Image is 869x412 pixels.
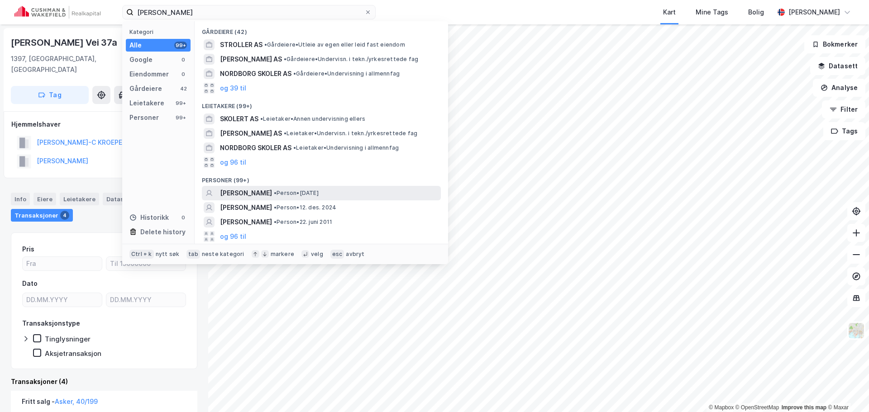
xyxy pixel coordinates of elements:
[330,250,344,259] div: esc
[129,98,164,109] div: Leietakere
[788,7,840,18] div: [PERSON_NAME]
[274,218,332,226] span: Person • 22. juni 2011
[22,244,34,255] div: Pris
[813,79,865,97] button: Analyse
[23,293,102,307] input: DD.MM.YYYY
[696,7,728,18] div: Mine Tags
[220,83,246,94] button: og 39 til
[293,144,399,152] span: Leietaker • Undervisning i allmennfag
[293,70,400,77] span: Gårdeiere • Undervisning i allmennfag
[134,5,364,19] input: Søk på adresse, matrikkel, gårdeiere, leietakere eller personer
[748,7,764,18] div: Bolig
[220,157,246,168] button: og 96 til
[156,251,180,258] div: nytt søk
[103,193,137,205] div: Datasett
[140,227,186,237] div: Delete history
[45,349,101,358] div: Aksjetransaksjon
[129,54,153,65] div: Google
[45,335,91,343] div: Tinglysninger
[180,71,187,78] div: 0
[186,250,200,259] div: tab
[274,218,277,225] span: •
[264,41,405,48] span: Gårdeiere • Utleie av egen eller leid fast eiendom
[346,251,364,258] div: avbryt
[824,369,869,412] iframe: Chat Widget
[202,251,244,258] div: neste kategori
[220,231,246,242] button: og 96 til
[129,28,191,35] div: Kategori
[195,21,448,38] div: Gårdeiere (42)
[260,115,365,123] span: Leietaker • Annen undervisning ellers
[274,204,277,211] span: •
[220,128,282,139] span: [PERSON_NAME] AS
[284,130,286,137] span: •
[284,56,286,62] span: •
[220,114,258,124] span: SKOLERT AS
[264,41,267,48] span: •
[220,68,291,79] span: NORDBORG SKOLER AS
[129,40,142,51] div: Alle
[735,404,779,411] a: OpenStreetMap
[129,212,169,223] div: Historikk
[11,86,89,104] button: Tag
[810,57,865,75] button: Datasett
[709,404,734,411] a: Mapbox
[220,54,282,65] span: [PERSON_NAME] AS
[129,83,162,94] div: Gårdeiere
[824,369,869,412] div: Kontrollprogram for chat
[284,130,417,137] span: Leietaker • Undervisn. i tekn./yrkesrettede fag
[60,211,69,220] div: 4
[33,193,56,205] div: Eiere
[782,404,826,411] a: Improve this map
[195,170,448,186] div: Personer (99+)
[823,122,865,140] button: Tags
[23,257,102,270] input: Fra
[804,35,865,53] button: Bokmerker
[822,100,865,118] button: Filter
[11,35,119,50] div: [PERSON_NAME] Vei 37a
[271,251,294,258] div: markere
[11,119,197,130] div: Hjemmelshaver
[106,257,186,270] input: Til 15000000
[284,56,418,63] span: Gårdeiere • Undervisn. i tekn./yrkesrettede fag
[22,278,38,289] div: Dato
[129,250,154,259] div: Ctrl + k
[60,193,99,205] div: Leietakere
[274,189,277,196] span: •
[220,39,263,50] span: STROLLER AS
[22,318,80,329] div: Transaksjonstype
[293,144,296,151] span: •
[129,69,169,80] div: Eiendommer
[180,214,187,221] div: 0
[260,115,263,122] span: •
[220,217,272,227] span: [PERSON_NAME]
[293,70,296,77] span: •
[220,188,272,199] span: [PERSON_NAME]
[174,42,187,49] div: 99+
[311,251,323,258] div: velg
[274,189,319,197] span: Person • [DATE]
[174,114,187,121] div: 99+
[11,209,73,222] div: Transaksjoner
[848,322,865,339] img: Z
[22,396,98,411] div: Fritt salg -
[55,398,98,405] a: Asker, 40/199
[663,7,676,18] div: Kart
[106,293,186,307] input: DD.MM.YYYY
[14,6,100,19] img: cushman-wakefield-realkapital-logo.202ea83816669bd177139c58696a8fa1.svg
[220,142,291,153] span: NORDBORG SKOLER AS
[11,376,197,387] div: Transaksjoner (4)
[11,53,155,75] div: 1397, [GEOGRAPHIC_DATA], [GEOGRAPHIC_DATA]
[180,85,187,92] div: 42
[129,112,159,123] div: Personer
[180,56,187,63] div: 0
[11,193,30,205] div: Info
[195,95,448,112] div: Leietakere (99+)
[220,202,272,213] span: [PERSON_NAME]
[274,204,336,211] span: Person • 12. des. 2024
[174,99,187,107] div: 99+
